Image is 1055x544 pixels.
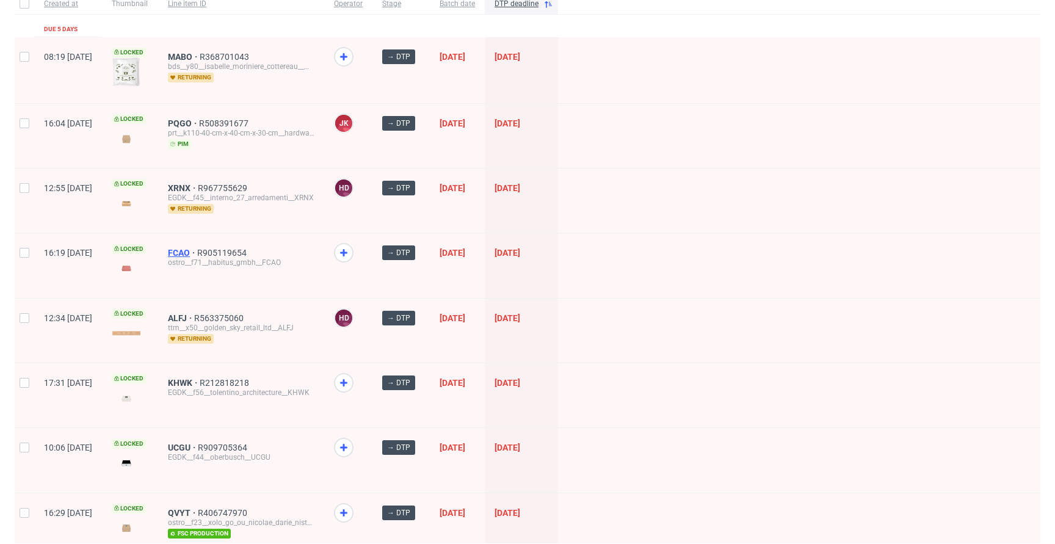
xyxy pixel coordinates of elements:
[44,183,92,193] span: 12:55 [DATE]
[112,374,146,383] span: Locked
[387,118,410,129] span: → DTP
[168,388,314,397] div: EGDK__f56__tolentino_architecture__KHWK
[440,378,465,388] span: [DATE]
[112,57,141,87] img: version_two_editor_design
[198,183,250,193] a: R967755629
[495,313,520,323] span: [DATE]
[168,118,199,128] a: PQGO
[168,204,214,214] span: returning
[168,518,314,528] div: ostro__f23__xolo_go_ou_nicolae_darie_nistor__QVYT
[168,443,198,452] a: UCGU
[199,118,251,128] a: R508391677
[112,244,146,254] span: Locked
[440,508,465,518] span: [DATE]
[200,378,252,388] a: R212818218
[198,443,250,452] a: R909705364
[335,115,352,132] figcaption: JK
[168,529,231,539] span: fsc production
[44,378,92,388] span: 17:31 [DATE]
[495,443,520,452] span: [DATE]
[112,309,146,319] span: Locked
[440,248,465,258] span: [DATE]
[112,260,141,277] img: version_two_editor_design.png
[387,247,410,258] span: → DTP
[440,52,465,62] span: [DATE]
[168,62,314,71] div: bds__y80__isabelle_moriniere_cottereau__MABO
[44,443,92,452] span: 10:06 [DATE]
[168,73,214,82] span: returning
[168,334,214,344] span: returning
[112,48,146,57] span: Locked
[440,118,465,128] span: [DATE]
[168,508,198,518] a: QVYT
[198,508,250,518] a: R406747970
[168,52,200,62] a: MABO
[440,443,465,452] span: [DATE]
[387,313,410,324] span: → DTP
[44,248,92,258] span: 16:19 [DATE]
[495,118,520,128] span: [DATE]
[168,183,198,193] a: XRNX
[112,179,146,189] span: Locked
[495,508,520,518] span: [DATE]
[44,508,92,518] span: 16:29 [DATE]
[387,442,410,453] span: → DTP
[112,520,141,536] img: version_two_editor_design.png
[197,248,249,258] a: R905119654
[44,313,92,323] span: 12:34 [DATE]
[495,248,520,258] span: [DATE]
[387,183,410,194] span: → DTP
[335,310,352,327] figcaption: HD
[112,504,146,513] span: Locked
[44,52,92,62] span: 08:19 [DATE]
[112,331,141,335] img: version_two_editor_design
[495,52,520,62] span: [DATE]
[440,183,465,193] span: [DATE]
[335,180,352,197] figcaption: HD
[112,390,141,407] img: version_two_editor_design.png
[44,24,78,34] div: Due 5 days
[387,507,410,518] span: → DTP
[168,258,314,267] div: ostro__f71__habitus_gmbh__FCAO
[168,193,314,203] div: EGDK__f45__interno_27_arredamenti__XRNX
[440,313,465,323] span: [DATE]
[168,128,314,138] div: prt__k110-40-cm-x-40-cm-x-30-cm__hardware_point_bv__PQGO
[168,248,197,258] a: FCAO
[194,313,246,323] a: R563375060
[168,452,314,462] div: EGDK__f44__oberbusch__UCGU
[168,378,200,388] a: KHWK
[387,51,410,62] span: → DTP
[112,455,141,471] img: version_two_editor_design.png
[387,377,410,388] span: → DTP
[112,131,141,147] img: version_two_editor_design
[495,183,520,193] span: [DATE]
[44,118,92,128] span: 16:04 [DATE]
[200,52,252,62] a: R368701043
[112,439,146,449] span: Locked
[495,378,520,388] span: [DATE]
[168,313,194,323] a: ALFJ
[168,139,191,149] span: pim
[112,114,146,124] span: Locked
[168,323,314,333] div: ttm__x50__golden_sky_retail_ltd__ALFJ
[112,195,141,212] img: version_two_editor_design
